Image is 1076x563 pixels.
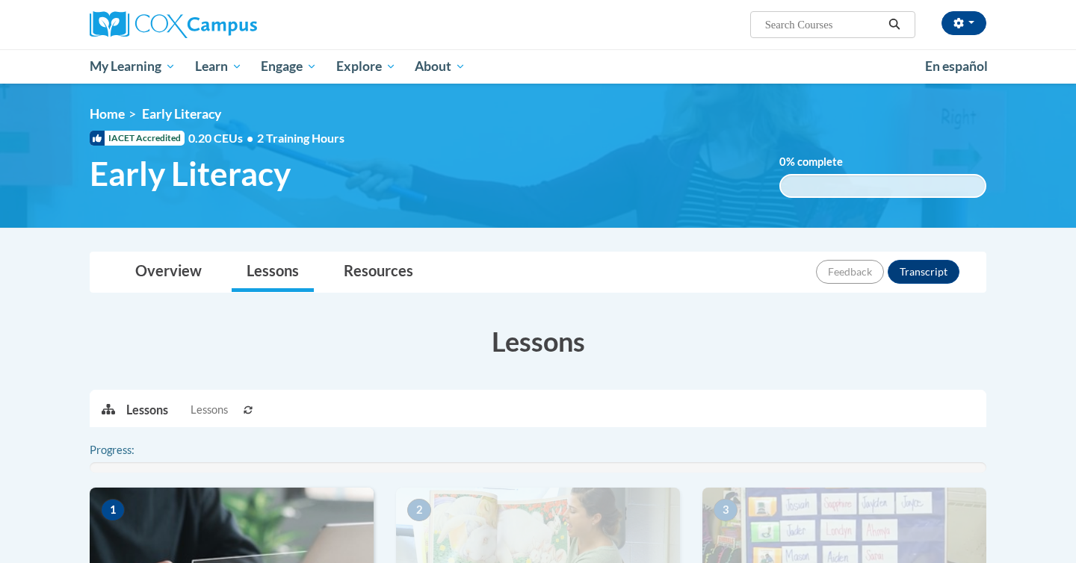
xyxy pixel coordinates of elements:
[261,57,317,75] span: Engage
[90,323,986,360] h3: Lessons
[925,58,988,74] span: En español
[80,49,185,84] a: My Learning
[941,11,986,35] button: Account Settings
[407,499,431,521] span: 2
[329,252,428,292] a: Resources
[257,131,344,145] span: 2 Training Hours
[188,130,257,146] span: 0.20 CEUs
[883,16,906,34] button: Search
[90,11,257,38] img: Cox Campus
[779,154,865,170] label: % complete
[185,49,252,84] a: Learn
[126,402,168,418] p: Lessons
[336,57,396,75] span: Explore
[90,131,185,146] span: IACET Accredited
[120,252,217,292] a: Overview
[406,49,476,84] a: About
[714,499,738,521] span: 3
[101,499,125,521] span: 1
[247,131,253,145] span: •
[142,106,221,122] span: Early Literacy
[779,155,786,168] span: 0
[195,57,242,75] span: Learn
[415,57,466,75] span: About
[764,16,883,34] input: Search Courses
[888,260,959,284] button: Transcript
[232,252,314,292] a: Lessons
[251,49,327,84] a: Engage
[90,442,176,458] label: Progress:
[90,154,291,193] span: Early Literacy
[90,106,125,122] a: Home
[90,57,176,75] span: My Learning
[915,51,998,82] a: En español
[191,402,228,418] span: Lessons
[67,49,1009,84] div: Main menu
[816,260,884,284] button: Feedback
[327,49,406,84] a: Explore
[90,11,374,38] a: Cox Campus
